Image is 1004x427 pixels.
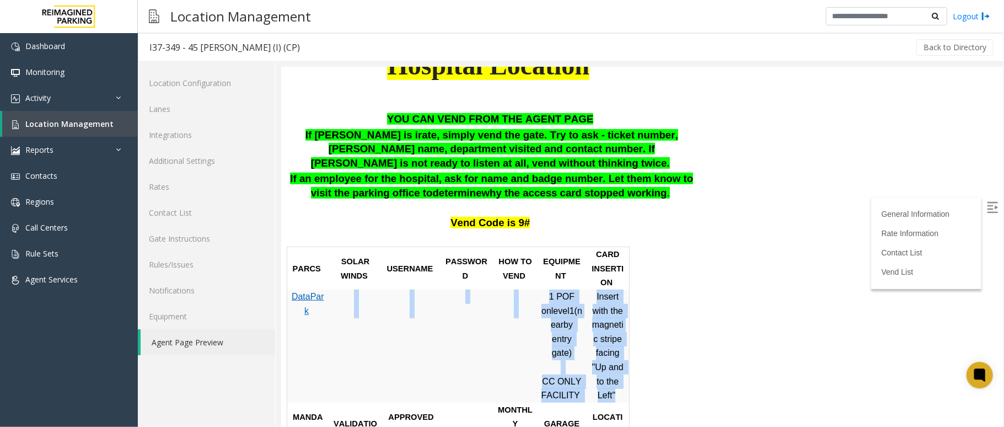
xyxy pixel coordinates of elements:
span: Vend Code is 9# [169,150,249,161]
a: Rates [138,174,275,200]
span: Regions [25,196,54,207]
img: 'icon' [11,172,20,181]
img: 'icon' [11,120,20,129]
img: logout [981,10,990,22]
a: Lanes [138,96,275,122]
a: Equipment [138,303,275,329]
img: 'icon' [11,276,20,285]
div: I37-349 - 45 [PERSON_NAME] (I) (CP) [149,40,300,55]
span: PASSWORD [164,190,206,213]
span: Rule Sets [25,248,58,259]
span: 1 [288,239,293,248]
a: Agent Page Preview [141,329,275,355]
span: . [386,120,389,131]
img: pageIcon [149,3,159,30]
span: HOW TO VEND [217,190,253,213]
span: TICKET [170,359,199,368]
span: USERNAME [106,197,152,206]
img: 'icon' [11,94,20,103]
img: 'icon' [11,42,20,51]
span: CARD INSERTION [310,183,342,220]
img: 'icon' [11,68,20,77]
img: 'icon' [11,224,20,233]
a: Rate Information [600,162,658,170]
a: Additional Settings [138,148,275,174]
span: MONTHLY CARDS/TENANTS [216,338,252,389]
span: Agent Services [25,274,78,285]
span: why the access card stopped working [201,120,386,131]
span: VALIDATIONS [52,352,96,375]
span: 1 POF on [260,225,296,248]
span: Reports [25,145,53,155]
span: Contacts [25,170,57,181]
a: Vend List [600,200,632,209]
a: Gate Instructions [138,226,275,252]
span: If [PERSON_NAME] is irate, simply vend the gate. Try to ask - ticket number, [PERSON_NAME] name, ... [24,62,397,102]
span: If an employee for the hospital, ask for name and badge number. Let them know to visit the parkin... [9,105,412,131]
a: Location Management [2,111,138,137]
span: Insert with the magnetic stripe facing "Up and to the Left" [311,225,345,333]
span: Activity [25,93,51,103]
img: 'icon' [11,250,20,259]
a: Contact List [600,181,641,190]
span: Call Centers [25,222,68,233]
span: EQUIPMENT [262,190,299,213]
a: Notifications [138,277,275,303]
a: Location Configuration [138,70,275,96]
span: GARAGE LAYOUT [263,352,300,375]
span: MANDATORY FIELDS [11,345,41,382]
span: LOCATION TIME [312,345,342,382]
span: APPROVED VALIDATION LIST [105,345,157,382]
a: General Information [600,142,669,151]
a: Rules/Issues [138,252,275,277]
span: Location Management [25,119,114,129]
a: Integrations [138,122,275,148]
img: 'icon' [11,146,20,155]
h3: Location Management [165,3,316,30]
span: Dashboard [25,41,65,51]
button: Back to Directory [916,39,994,56]
img: 'icon' [11,198,20,207]
span: determine [151,120,200,131]
a: DataPark [10,225,43,248]
span: YOU CAN VEND FROM THE AGENT PAGE [106,46,312,57]
span: PARCS [12,197,40,206]
span: SOLAR WINDS [60,190,90,213]
a: Logout [953,10,990,22]
span: CC ONLY FACILITY [260,309,303,333]
img: Open/Close Sidebar Menu [706,135,717,146]
span: Monitoring [25,67,65,77]
span: level [270,239,288,248]
a: Contact List [138,200,275,226]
